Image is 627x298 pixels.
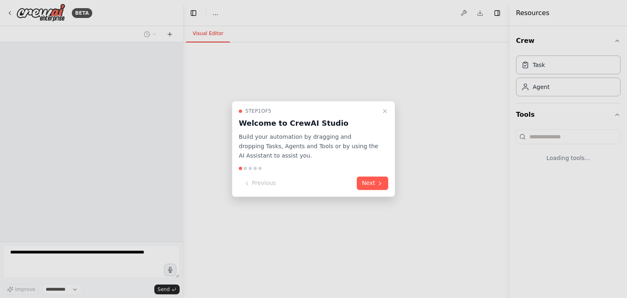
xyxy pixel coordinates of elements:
h3: Welcome to CrewAI Studio [239,118,378,129]
button: Previous [239,177,281,190]
button: Hide left sidebar [188,7,199,19]
button: Next [357,177,388,190]
span: Step 1 of 5 [245,108,271,114]
p: Build your automation by dragging and dropping Tasks, Agents and Tools or by using the AI Assista... [239,132,378,160]
button: Close walkthrough [380,106,390,116]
